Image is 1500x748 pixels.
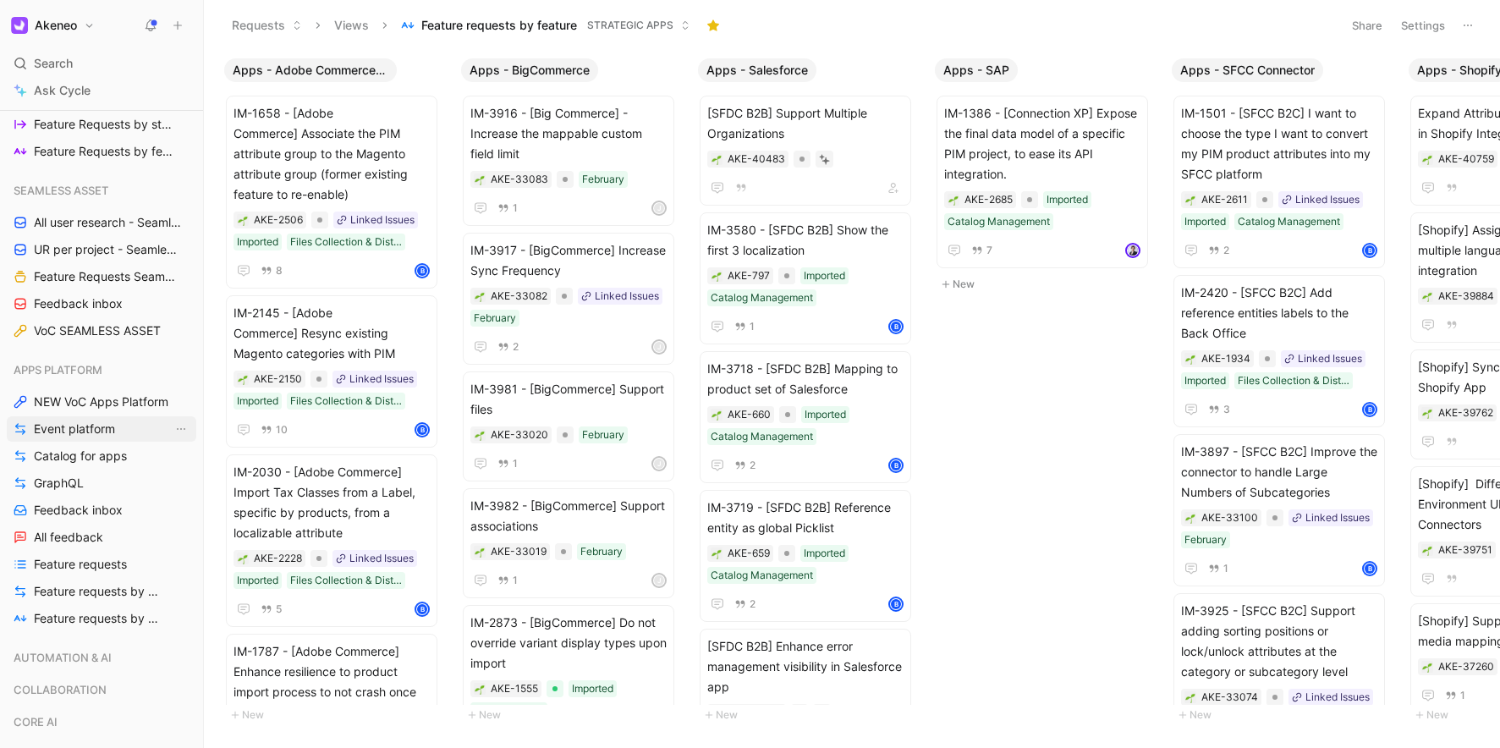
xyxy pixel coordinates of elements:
[474,173,486,185] div: 🌱
[7,525,196,550] a: All feedback
[34,448,127,465] span: Catalog for apps
[1421,153,1433,165] button: 🌱
[707,498,904,538] span: IM-3719 - [SFDC B2B] Reference entity as global Picklist
[470,103,667,164] span: IM-3916 - [Big Commerce] - Increase the mappable custom field limit
[513,203,518,213] span: 1
[7,357,196,631] div: APPS PLATFORMNEW VoC Apps PlatformEvent platformView actionsCatalog for appsGraphQLFeedback inbox...
[7,389,196,415] a: NEW VoC Apps Platform
[7,498,196,523] a: Feedback inbox
[1421,407,1433,419] div: 🌱
[7,51,196,76] div: Search
[1364,245,1376,256] div: B
[935,274,1158,294] button: New
[1421,661,1433,673] div: 🌱
[1173,96,1385,268] a: IM-1501 - [SFCC B2C] I want to choose the type I want to convert my PIM product attributes into m...
[1223,564,1228,574] span: 1
[1223,404,1230,415] span: 3
[491,288,547,305] div: AKE-33082
[1422,409,1432,419] img: 🌱
[34,214,181,231] span: All user research - Seamless Asset ([PERSON_NAME])
[805,406,846,423] div: Imported
[1181,103,1377,184] span: IM-1501 - [SFCC B2C] I want to choose the type I want to convert my PIM product attributes into m...
[276,425,288,435] span: 10
[234,303,430,364] span: IM-2145 - [Adobe Commerce] Resync existing Magento categories with PIM
[1047,191,1088,208] div: Imported
[494,338,522,356] button: 2
[711,567,813,584] div: Catalog Management
[1173,434,1385,586] a: IM-3897 - [SFCC B2C] Improve the connector to handle Large Numbers of SubcategoriesLinked IssuesF...
[290,572,402,589] div: Files Collection & Distribution
[1364,404,1376,415] div: B
[491,171,548,188] div: AKE-33083
[416,603,428,615] div: B
[1165,51,1402,734] div: Apps - SFCC ConnectorNew
[474,290,486,302] button: 🌱
[350,212,415,228] div: Linked Issues
[587,17,673,34] span: STRATEGIC APPS
[226,454,437,627] a: IM-2030 - [Adobe Commerce] Import Tax Classes from a Label, specific by products, from a localiza...
[1421,290,1433,302] div: 🌱
[700,490,911,622] a: IM-3719 - [SFDC B2B] Reference entity as global PicklistImportedCatalog Management2B
[474,683,486,695] button: 🌱
[7,470,196,496] a: GraphQL
[238,375,248,385] img: 🌱
[928,51,1165,303] div: Apps - SAPNew
[224,705,448,725] button: New
[349,371,414,388] div: Linked Issues
[470,613,667,674] span: IM-2873 - [BigCommerce] Do not override variant display types upon import
[1438,151,1494,168] div: AKE-40759
[711,289,813,306] div: Catalog Management
[14,713,58,730] span: CORE AI
[173,421,190,437] button: View actions
[237,234,278,250] div: Imported
[474,702,544,719] div: Cloud Platform
[653,575,665,586] div: J
[1421,544,1433,556] button: 🌱
[700,351,911,483] a: IM-3718 - [SFDC B2B] Mapping to product set of SalesforceImportedCatalog Management2B
[254,371,302,388] div: AKE-2150
[1201,191,1248,208] div: AKE-2611
[1185,514,1195,524] img: 🌱
[1184,512,1196,524] button: 🌱
[1422,546,1432,556] img: 🌱
[712,272,722,282] img: 🌱
[937,96,1148,268] a: IM-1386 - [Connection XP] Expose the final data model of a specific PIM project, to ease its API ...
[1184,531,1227,548] div: February
[34,529,103,546] span: All feedback
[470,379,667,420] span: IM-3981 - [BigCommerce] Support files
[34,241,181,258] span: UR per project - Seamless assets ([PERSON_NAME])
[712,549,722,559] img: 🌱
[513,459,518,469] span: 1
[474,546,486,558] button: 🌱
[7,210,196,235] a: All user research - Seamless Asset ([PERSON_NAME])
[327,13,376,38] button: Views
[711,153,723,165] div: 🌱
[986,245,992,256] span: 7
[944,103,1140,184] span: IM-1386 - [Connection XP] Expose the final data model of a specific PIM project, to ease its API ...
[707,359,904,399] span: IM-3718 - [SFDC B2B] Mapping to product set of Salesforce
[7,112,196,137] a: Feature Requests by status
[572,680,613,697] div: Imported
[1173,275,1385,427] a: IM-2420 - [SFCC B2C] Add reference entities labels to the Back OfficeLinked IssuesImportedFiles C...
[7,264,196,289] a: Feature Requests Seamless Assets
[34,268,177,285] span: Feature Requests Seamless Assets
[1438,288,1494,305] div: AKE-39884
[948,194,959,206] button: 🌱
[750,322,755,332] span: 1
[1201,350,1250,367] div: AKE-1934
[11,17,28,34] img: Akeneo
[7,78,196,103] a: Ask Cycle
[233,62,388,79] span: Apps - Adobe Commerce/Magento Connector
[1422,155,1432,165] img: 🌱
[34,116,174,133] span: Feature Requests by status
[728,406,771,423] div: AKE-660
[7,552,196,577] a: Feature requests
[7,139,196,164] a: Feature Requests by feature
[698,705,921,725] button: New
[7,443,196,469] a: Catalog for apps
[7,677,196,702] div: COLLABORATION
[653,341,665,353] div: J
[470,496,667,536] span: IM-3982 - [BigCommerce] Support associations
[7,645,196,670] div: AUTOMATION & AI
